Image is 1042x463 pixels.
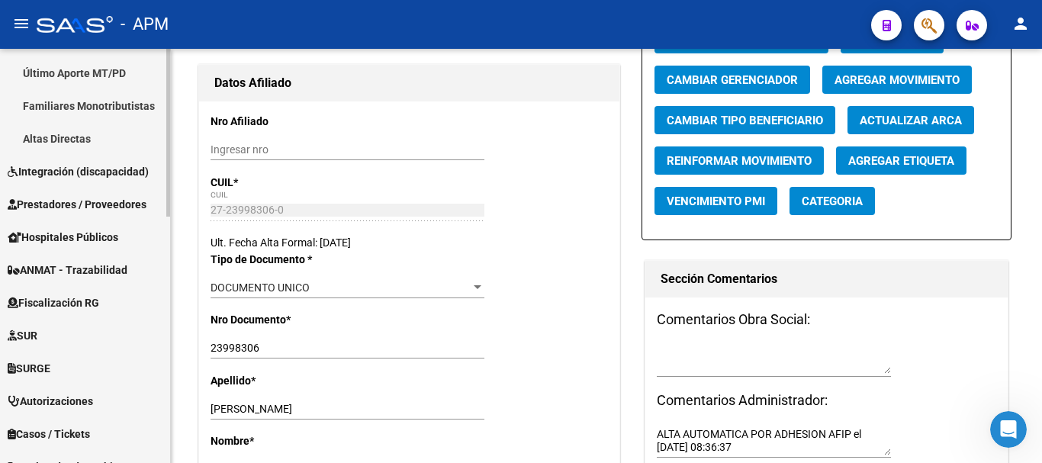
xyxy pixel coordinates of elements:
h3: Comentarios Obra Social: [657,309,996,330]
span: Fiscalización RG [8,294,99,311]
p: Nro Afiliado [211,113,330,130]
button: Cambiar Tipo Beneficiario [654,106,835,134]
span: Mensajes [204,361,253,371]
span: Agregar Movimiento [835,73,960,87]
span: Hospitales Públicos [8,229,118,246]
button: Mensajes [153,323,305,384]
span: Prestadores / Proveedores [8,196,146,213]
button: Cambiar Gerenciador [654,66,810,94]
span: Vencimiento PMI [667,195,765,208]
span: Actualizar ARCA [860,114,962,127]
span: SURGE [8,360,50,377]
span: Integración (discapacidad) [8,163,149,180]
mat-icon: person [1011,14,1030,33]
button: Agregar Etiqueta [836,146,966,175]
span: Autorizaciones [8,393,93,410]
mat-icon: menu [12,14,31,33]
button: Vencimiento PMI [654,187,777,215]
span: DOCUMENTO UNICO [211,281,310,294]
div: Envíanos un mensaje [31,244,255,260]
span: Agregar Etiqueta [848,154,954,168]
span: Casos / Tickets [8,426,90,442]
p: Necesitás ayuda? [31,186,275,212]
span: Inicio [60,361,93,371]
h1: Sección Comentarios [661,267,992,291]
iframe: Intercom live chat [990,411,1027,448]
div: Envíanos un mensaje [15,231,290,273]
p: CUIL [211,174,330,191]
button: Actualizar ARCA [847,106,974,134]
button: Categoria [790,187,875,215]
p: Tipo de Documento * [211,251,330,268]
span: - APM [121,8,169,41]
span: SUR [8,327,37,344]
span: Reinformar Movimiento [667,154,812,168]
h1: Datos Afiliado [214,71,604,95]
p: Hola! [GEOGRAPHIC_DATA] [31,108,275,186]
p: Nombre [211,432,330,449]
div: Ult. Fecha Alta Formal: [DATE] [211,234,608,251]
p: Apellido [211,372,330,389]
span: Cambiar Gerenciador [667,73,798,87]
h3: Comentarios Administrador: [657,390,996,411]
span: Cambiar Tipo Beneficiario [667,114,823,127]
p: Nro Documento [211,311,330,328]
button: Reinformar Movimiento [654,146,824,175]
span: Categoria [802,195,863,208]
button: Agregar Movimiento [822,66,972,94]
span: ANMAT - Trazabilidad [8,262,127,278]
div: Cerrar [262,24,290,52]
